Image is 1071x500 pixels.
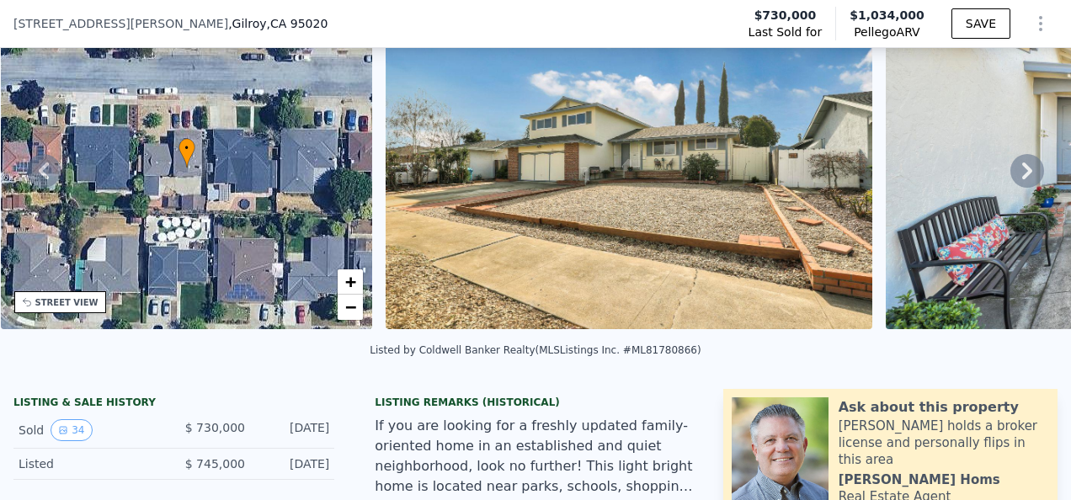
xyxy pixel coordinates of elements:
[19,419,161,441] div: Sold
[228,15,328,32] span: , Gilroy
[51,419,92,441] button: View historical data
[850,8,924,22] span: $1,034,000
[258,419,329,441] div: [DATE]
[185,421,245,434] span: $ 730,000
[345,296,356,317] span: −
[386,6,872,329] img: Sale: 70176362 Parcel: 28500990
[185,457,245,471] span: $ 745,000
[370,344,701,356] div: Listed by Coldwell Banker Realty (MLSListings Inc. #ML81780866)
[267,17,328,30] span: , CA 95020
[850,24,924,40] span: Pellego ARV
[13,15,228,32] span: [STREET_ADDRESS][PERSON_NAME]
[345,271,356,292] span: +
[19,455,161,472] div: Listed
[951,8,1010,39] button: SAVE
[375,396,695,409] div: Listing Remarks (Historical)
[258,455,329,472] div: [DATE]
[749,24,823,40] span: Last Sold for
[1024,7,1058,40] button: Show Options
[13,396,334,412] div: LISTING & SALE HISTORY
[338,295,363,320] a: Zoom out
[178,138,195,168] div: •
[35,296,99,309] div: STREET VIEW
[839,397,1019,418] div: Ask about this property
[178,141,195,156] span: •
[839,418,1049,468] div: [PERSON_NAME] holds a broker license and personally flips in this area
[375,416,695,497] div: If you are looking for a freshly updated family-oriented home in an established and quiet neighbo...
[754,7,817,24] span: $730,000
[839,471,1000,488] div: [PERSON_NAME] Homs
[338,269,363,295] a: Zoom in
